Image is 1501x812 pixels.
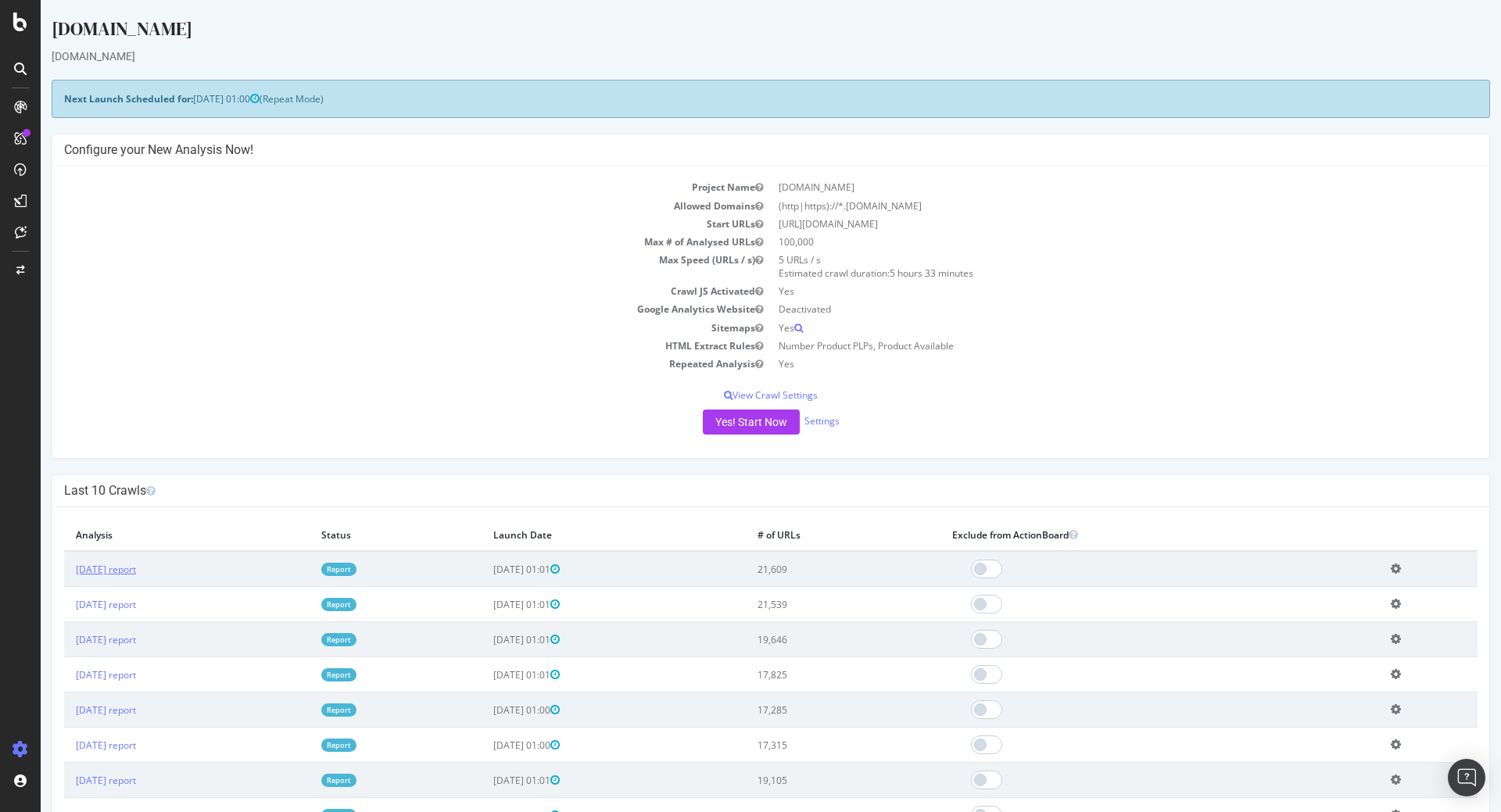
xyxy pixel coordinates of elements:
[281,739,316,752] a: Report
[281,633,316,646] a: Report
[281,774,316,787] a: Report
[453,668,519,681] span: [DATE] 01:01
[730,233,1437,251] td: 100,000
[35,703,95,717] a: [DATE] report
[23,178,730,196] td: Project Name
[35,563,95,576] a: [DATE] report
[705,763,900,798] td: 19,105
[1448,759,1485,796] div: Open Intercom Messenger
[35,774,95,787] a: [DATE] report
[705,551,900,587] td: 21,609
[35,633,95,646] a: [DATE] report
[453,774,519,787] span: [DATE] 01:01
[730,337,1437,355] td: Number Product PLPs, Product Available
[453,633,519,646] span: [DATE] 01:01
[730,178,1437,196] td: [DOMAIN_NAME]
[23,233,730,251] td: Max # of Analysed URLs
[453,598,519,611] span: [DATE] 01:01
[11,80,1449,118] div: (Repeat Mode)
[23,142,1437,158] h4: Configure your New Analysis Now!
[281,668,316,681] a: Report
[23,388,1437,402] p: View Crawl Settings
[281,598,316,611] a: Report
[730,251,1437,282] td: 5 URLs / s Estimated crawl duration:
[730,300,1437,318] td: Deactivated
[23,215,730,233] td: Start URLs
[23,483,1437,499] h4: Last 10 Crawls
[11,48,1449,64] div: [DOMAIN_NAME]
[730,282,1437,300] td: Yes
[23,337,730,355] td: HTML Extract Rules
[152,92,219,106] span: [DATE] 01:00
[849,266,933,280] span: 5 hours 33 minutes
[281,563,316,576] a: Report
[11,16,1449,48] div: [DOMAIN_NAME]
[662,410,759,435] button: Yes! Start Now
[23,519,269,551] th: Analysis
[23,300,730,318] td: Google Analytics Website
[705,657,900,692] td: 17,825
[730,197,1437,215] td: (http|https)://*.[DOMAIN_NAME]
[35,739,95,752] a: [DATE] report
[705,728,900,763] td: 17,315
[730,319,1437,337] td: Yes
[441,519,705,551] th: Launch Date
[730,215,1437,233] td: [URL][DOMAIN_NAME]
[23,92,152,106] strong: Next Launch Scheduled for:
[705,622,900,657] td: 19,646
[764,414,799,427] a: Settings
[35,598,95,611] a: [DATE] report
[23,355,730,373] td: Repeated Analysis
[269,519,441,551] th: Status
[705,587,900,622] td: 21,539
[705,692,900,728] td: 17,285
[453,739,519,752] span: [DATE] 01:00
[281,703,316,717] a: Report
[705,519,900,551] th: # of URLs
[453,703,519,717] span: [DATE] 01:00
[23,251,730,282] td: Max Speed (URLs / s)
[453,563,519,576] span: [DATE] 01:01
[23,197,730,215] td: Allowed Domains
[23,319,730,337] td: Sitemaps
[900,519,1338,551] th: Exclude from ActionBoard
[23,282,730,300] td: Crawl JS Activated
[35,668,95,681] a: [DATE] report
[730,355,1437,373] td: Yes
